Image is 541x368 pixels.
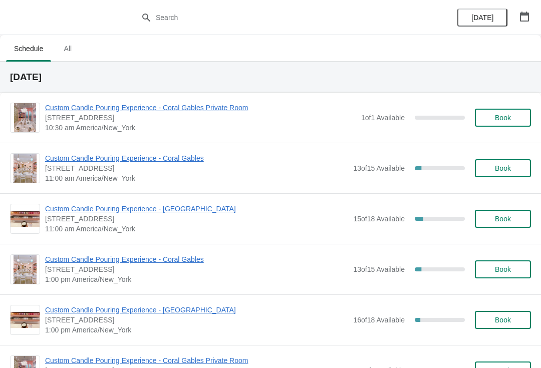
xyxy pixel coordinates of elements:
span: [DATE] [471,14,493,22]
span: 10:30 am America/New_York [45,123,356,133]
span: Custom Candle Pouring Experience - [GEOGRAPHIC_DATA] [45,204,348,214]
span: Custom Candle Pouring Experience - Coral Gables Private Room [45,355,356,365]
button: Book [475,159,531,177]
span: Book [495,215,511,223]
span: Custom Candle Pouring Experience - Coral Gables [45,153,348,163]
button: Book [475,210,531,228]
span: Book [495,316,511,324]
span: Book [495,114,511,122]
img: Custom Candle Pouring Experience - Coral Gables Private Room | 154 Giralda Avenue, Coral Gables, ... [14,103,36,132]
span: [STREET_ADDRESS] [45,163,348,173]
span: 1:00 pm America/New_York [45,325,348,335]
span: [STREET_ADDRESS] [45,214,348,224]
span: Schedule [6,40,51,58]
span: [STREET_ADDRESS] [45,113,356,123]
img: Custom Candle Pouring Experience - Coral Gables | 154 Giralda Avenue, Coral Gables, FL, USA | 1:0... [14,255,37,284]
span: Custom Candle Pouring Experience - Coral Gables Private Room [45,103,356,113]
span: Book [495,265,511,273]
span: 13 of 15 Available [353,164,405,172]
img: Custom Candle Pouring Experience - Fort Lauderdale | 914 East Las Olas Boulevard, Fort Lauderdale... [11,312,40,328]
h2: [DATE] [10,72,531,82]
button: Book [475,109,531,127]
span: 1 of 1 Available [361,114,405,122]
button: Book [475,260,531,278]
img: Custom Candle Pouring Experience - Fort Lauderdale | 914 East Las Olas Boulevard, Fort Lauderdale... [11,211,40,227]
button: Book [475,311,531,329]
span: Book [495,164,511,172]
img: Custom Candle Pouring Experience - Coral Gables | 154 Giralda Avenue, Coral Gables, FL, USA | 11:... [14,154,37,183]
span: 16 of 18 Available [353,316,405,324]
button: [DATE] [457,9,507,27]
span: 1:00 pm America/New_York [45,274,348,284]
span: 11:00 am America/New_York [45,224,348,234]
span: [STREET_ADDRESS] [45,315,348,325]
span: 13 of 15 Available [353,265,405,273]
span: 11:00 am America/New_York [45,173,348,183]
span: Custom Candle Pouring Experience - Coral Gables [45,254,348,264]
span: [STREET_ADDRESS] [45,264,348,274]
span: All [55,40,80,58]
span: Custom Candle Pouring Experience - [GEOGRAPHIC_DATA] [45,305,348,315]
span: 15 of 18 Available [353,215,405,223]
input: Search [155,9,406,27]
